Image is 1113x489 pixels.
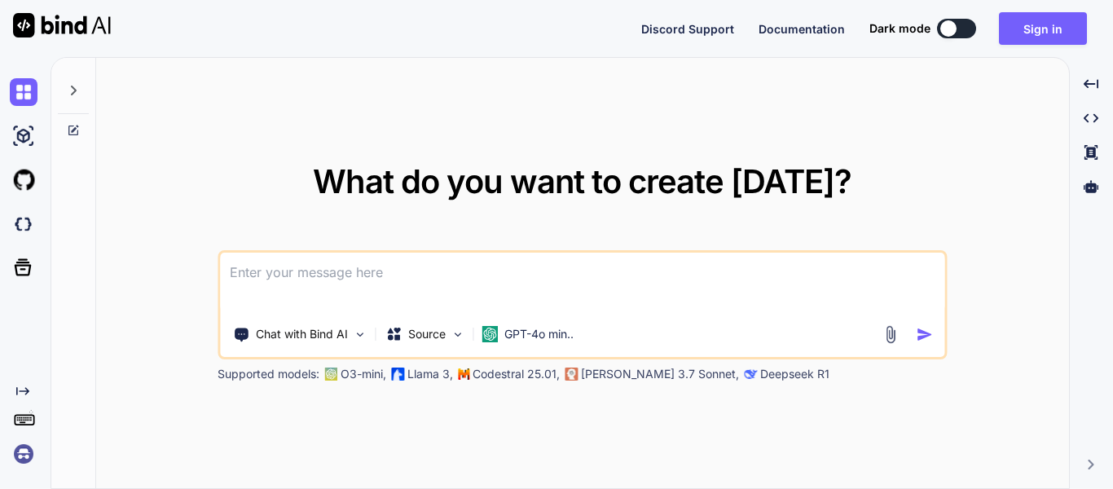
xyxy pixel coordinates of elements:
[641,22,734,36] span: Discord Support
[458,368,469,380] img: Mistral-AI
[353,328,367,341] img: Pick Tools
[565,368,578,381] img: claude
[324,368,337,381] img: GPT-4
[999,12,1087,45] button: Sign in
[482,326,498,342] img: GPT-4o mini
[10,122,37,150] img: ai-studio
[408,326,446,342] p: Source
[581,366,739,382] p: [PERSON_NAME] 3.7 Sonnet,
[473,366,560,382] p: Codestral 25.01,
[916,326,933,343] img: icon
[759,20,845,37] button: Documentation
[13,13,111,37] img: Bind AI
[341,366,386,382] p: O3-mini,
[641,20,734,37] button: Discord Support
[10,210,37,238] img: darkCloudIdeIcon
[869,20,930,37] span: Dark mode
[759,22,845,36] span: Documentation
[391,368,404,381] img: Llama2
[218,366,319,382] p: Supported models:
[451,328,464,341] img: Pick Models
[10,78,37,106] img: chat
[744,368,757,381] img: claude
[256,326,348,342] p: Chat with Bind AI
[881,325,900,344] img: attachment
[760,366,829,382] p: Deepseek R1
[407,366,453,382] p: Llama 3,
[10,166,37,194] img: githubLight
[504,326,574,342] p: GPT-4o min..
[10,440,37,468] img: signin
[313,161,851,201] span: What do you want to create [DATE]?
